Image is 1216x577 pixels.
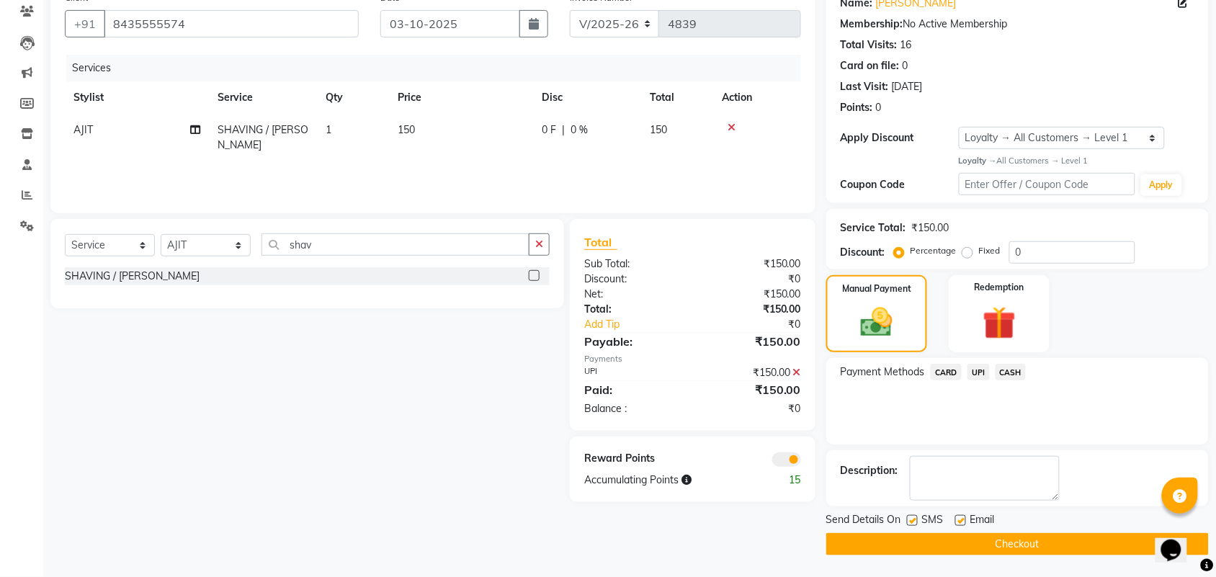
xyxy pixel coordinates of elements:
strong: Loyalty → [959,156,997,166]
div: ₹150.00 [692,381,812,398]
span: Payment Methods [841,364,925,380]
div: Services [66,55,812,81]
label: Redemption [975,281,1024,294]
a: Add Tip [573,317,712,332]
div: ₹150.00 [692,256,812,272]
th: Total [641,81,713,114]
div: Service Total: [841,220,906,236]
button: +91 [65,10,105,37]
span: SHAVING / [PERSON_NAME] [218,123,308,151]
div: Apply Discount [841,130,959,146]
span: Total [584,235,617,250]
div: 0 [903,58,908,73]
div: Net: [573,287,693,302]
span: Send Details On [826,512,901,530]
div: All Customers → Level 1 [959,155,1194,167]
div: Total Visits: [841,37,898,53]
div: No Active Membership [841,17,1194,32]
span: Email [970,512,995,530]
th: Service [209,81,317,114]
div: ₹150.00 [692,287,812,302]
label: Percentage [911,244,957,257]
button: Apply [1141,174,1182,196]
div: Sub Total: [573,256,693,272]
div: 15 [752,473,812,488]
span: 0 F [542,122,556,138]
div: Paid: [573,381,693,398]
div: [DATE] [892,79,923,94]
div: ₹0 [692,272,812,287]
div: ₹150.00 [692,333,812,350]
th: Price [389,81,533,114]
span: 150 [398,123,415,136]
input: Search by Name/Mobile/Email/Code [104,10,359,37]
span: 150 [650,123,667,136]
div: ₹0 [692,401,812,416]
span: AJIT [73,123,93,136]
div: Payable: [573,333,693,350]
div: Points: [841,100,873,115]
input: Search or Scan [261,233,529,256]
div: ₹150.00 [692,365,812,380]
div: Coupon Code [841,177,959,192]
div: Total: [573,302,693,317]
div: ₹150.00 [912,220,949,236]
div: Balance : [573,401,693,416]
th: Qty [317,81,389,114]
div: ₹150.00 [692,302,812,317]
div: Last Visit: [841,79,889,94]
div: Payments [584,353,801,365]
span: UPI [967,364,990,380]
label: Manual Payment [842,282,911,295]
label: Fixed [979,244,1001,257]
div: 16 [900,37,912,53]
input: Enter Offer / Coupon Code [959,173,1135,195]
div: Reward Points [573,451,693,467]
div: ₹0 [712,317,812,332]
span: 1 [326,123,331,136]
div: SHAVING / [PERSON_NAME] [65,269,200,284]
th: Stylist [65,81,209,114]
span: CARD [931,364,962,380]
button: Checkout [826,533,1209,555]
iframe: chat widget [1155,519,1202,563]
span: CASH [996,364,1027,380]
div: Discount: [573,272,693,287]
div: Description: [841,463,898,478]
div: Card on file: [841,58,900,73]
span: | [562,122,565,138]
span: 0 % [571,122,588,138]
div: UPI [573,365,693,380]
th: Action [713,81,801,114]
div: Discount: [841,245,885,260]
img: _gift.svg [973,303,1027,344]
div: 0 [876,100,882,115]
div: Membership: [841,17,903,32]
th: Disc [533,81,641,114]
span: SMS [922,512,944,530]
div: Accumulating Points [573,473,752,488]
img: _cash.svg [851,304,903,341]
